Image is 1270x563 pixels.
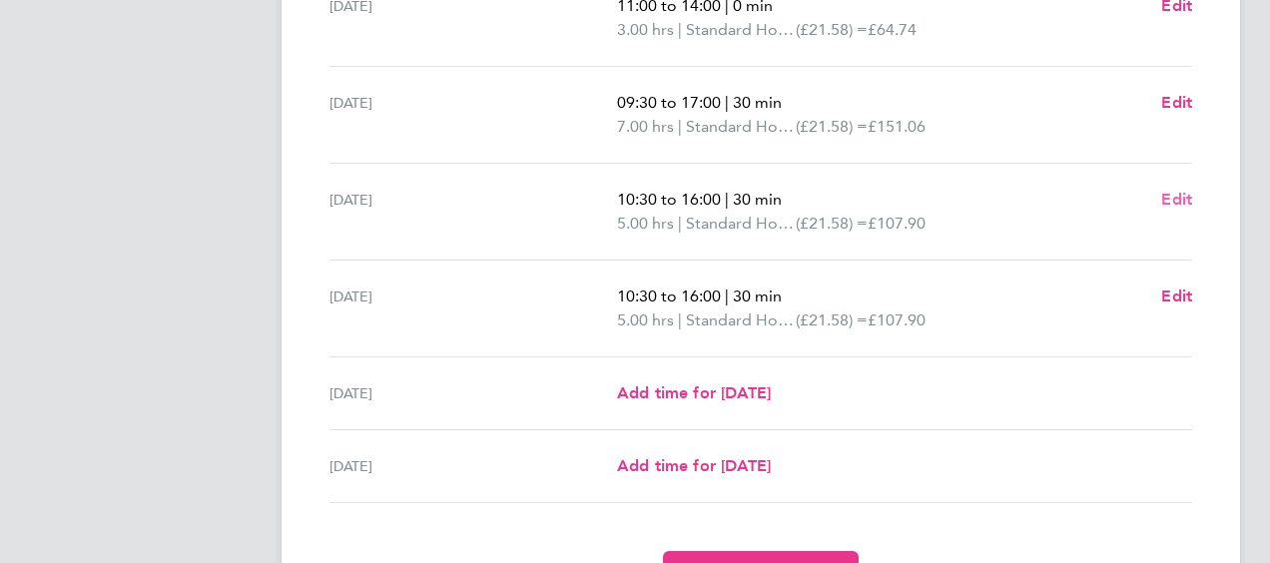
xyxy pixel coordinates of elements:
[733,286,782,305] span: 30 min
[329,454,617,478] div: [DATE]
[686,212,796,236] span: Standard Hourly
[329,188,617,236] div: [DATE]
[725,190,729,209] span: |
[1161,93,1192,112] span: Edit
[733,93,782,112] span: 30 min
[1161,286,1192,305] span: Edit
[617,286,721,305] span: 10:30 to 16:00
[796,214,868,233] span: (£21.58) =
[678,310,682,329] span: |
[617,381,771,405] a: Add time for [DATE]
[678,20,682,39] span: |
[796,310,868,329] span: (£21.58) =
[796,117,868,136] span: (£21.58) =
[868,310,926,329] span: £107.90
[1161,91,1192,115] a: Edit
[617,214,674,233] span: 5.00 hrs
[617,190,721,209] span: 10:30 to 16:00
[733,190,782,209] span: 30 min
[678,214,682,233] span: |
[1161,188,1192,212] a: Edit
[617,456,771,475] span: Add time for [DATE]
[617,454,771,478] a: Add time for [DATE]
[868,117,926,136] span: £151.06
[678,117,682,136] span: |
[796,20,868,39] span: (£21.58) =
[1161,190,1192,209] span: Edit
[686,115,796,139] span: Standard Hourly
[329,381,617,405] div: [DATE]
[617,20,674,39] span: 3.00 hrs
[725,286,729,305] span: |
[725,93,729,112] span: |
[617,93,721,112] span: 09:30 to 17:00
[617,117,674,136] span: 7.00 hrs
[686,308,796,332] span: Standard Hourly
[686,18,796,42] span: Standard Hourly
[617,310,674,329] span: 5.00 hrs
[868,20,917,39] span: £64.74
[329,91,617,139] div: [DATE]
[617,383,771,402] span: Add time for [DATE]
[1161,284,1192,308] a: Edit
[329,284,617,332] div: [DATE]
[868,214,926,233] span: £107.90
